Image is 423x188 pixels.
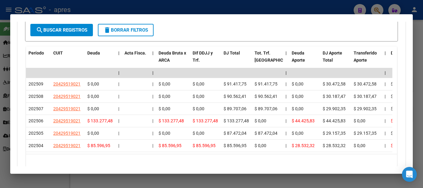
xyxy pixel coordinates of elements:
span: | [385,50,386,55]
span: $ 0,00 [87,94,99,99]
span: | [152,131,153,136]
span: Transferido Aporte [354,50,377,63]
span: | [118,94,119,99]
span: | [385,118,386,123]
span: $ 85.596,95 [159,143,181,148]
datatable-header-cell: Deuda Aporte [289,46,320,74]
span: $ 0,00 [159,94,170,99]
span: 202506 [28,118,43,123]
span: | [286,81,286,86]
span: | [118,70,120,75]
span: $ 133.277,48 [193,118,218,123]
span: Acta Fisca. [124,50,146,55]
span: 202507 [28,106,43,111]
span: 20429519021 [53,118,81,123]
datatable-header-cell: DJ Aporte Total [320,46,351,74]
span: $ 0,00 [354,118,365,123]
span: Buscar Registros [36,27,87,33]
span: | [286,106,286,111]
span: | [286,94,286,99]
span: $ 90.562,41 [255,94,277,99]
span: $ 0,00 [255,118,266,123]
datatable-header-cell: CUIT [51,46,85,74]
span: $ 0,00 [87,106,99,111]
span: $ 0,00 [391,106,403,111]
span: Deuda Bruta x ARCA [159,50,186,63]
span: DJ Total [224,50,240,55]
span: $ 30.472,58 [323,81,346,86]
datatable-header-cell: Dif DDJJ y Trf. [190,46,221,74]
span: $ 0,00 [159,131,170,136]
span: 20429519021 [53,94,81,99]
span: $ 85.596,95 [193,143,216,148]
span: | [385,106,386,111]
span: $ 29.902,35 [354,106,377,111]
span: $ 28.532,32 [323,143,346,148]
span: $ 44.425,83 [292,118,315,123]
span: $ 85.596,95 [87,143,110,148]
datatable-header-cell: | [116,46,122,74]
datatable-header-cell: DJ Total [221,46,252,74]
datatable-header-cell: Deuda Contr. [388,46,419,74]
span: | [152,94,153,99]
span: $ 0,00 [391,131,403,136]
span: | [152,70,154,75]
datatable-header-cell: | [283,46,289,74]
span: $ 0,00 [193,106,204,111]
span: | [286,131,286,136]
span: $ 28.532,32 [292,143,315,148]
span: 202509 [28,81,43,86]
span: $ 0,00 [354,143,365,148]
div: Open Intercom Messenger [402,167,417,182]
span: $ 0,00 [292,131,303,136]
datatable-header-cell: Período [26,46,51,74]
mat-icon: delete [103,26,111,34]
span: Tot. Trf. [GEOGRAPHIC_DATA] [255,50,297,63]
span: | [118,143,119,148]
span: 20429519021 [53,143,81,148]
span: Período [28,50,44,55]
span: | [118,131,119,136]
span: $ 0,00 [87,81,99,86]
button: Borrar Filtros [98,24,154,36]
span: | [286,143,286,148]
span: Dif DDJJ y Trf. [193,50,213,63]
span: $ 0,00 [292,94,303,99]
span: Deuda [87,50,100,55]
button: Buscar Registros [30,24,93,36]
span: | [385,81,386,86]
span: $ 0,00 [193,94,204,99]
span: $ 29.902,35 [323,106,346,111]
span: | [385,143,386,148]
span: $ 0,00 [255,143,266,148]
datatable-header-cell: | [150,46,156,74]
span: $ 57.064,63 [391,143,414,148]
datatable-header-cell: Tot. Trf. Bruto [252,46,283,74]
span: | [118,106,119,111]
span: | [118,118,119,123]
span: $ 90.562,41 [224,94,246,99]
span: $ 87.472,04 [255,131,277,136]
span: $ 0,00 [193,131,204,136]
span: $ 30.472,58 [354,81,377,86]
span: $ 133.277,48 [159,118,184,123]
span: $ 30.187,47 [354,94,377,99]
datatable-header-cell: Deuda Bruta x ARCA [156,46,190,74]
span: 20429519021 [53,106,81,111]
span: | [152,106,153,111]
span: $ 0,00 [292,106,303,111]
mat-icon: search [36,26,43,34]
span: | [152,118,153,123]
datatable-header-cell: Transferido Aporte [351,46,382,74]
span: | [152,50,154,55]
span: $ 0,00 [159,81,170,86]
span: CUIT [53,50,63,55]
span: $ 0,00 [87,131,99,136]
span: $ 133.277,48 [224,118,249,123]
span: | [152,81,153,86]
span: 202505 [28,131,43,136]
span: Deuda Aporte [292,50,305,63]
span: 202508 [28,94,43,99]
span: $ 44.425,83 [323,118,346,123]
span: $ 0,00 [193,81,204,86]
